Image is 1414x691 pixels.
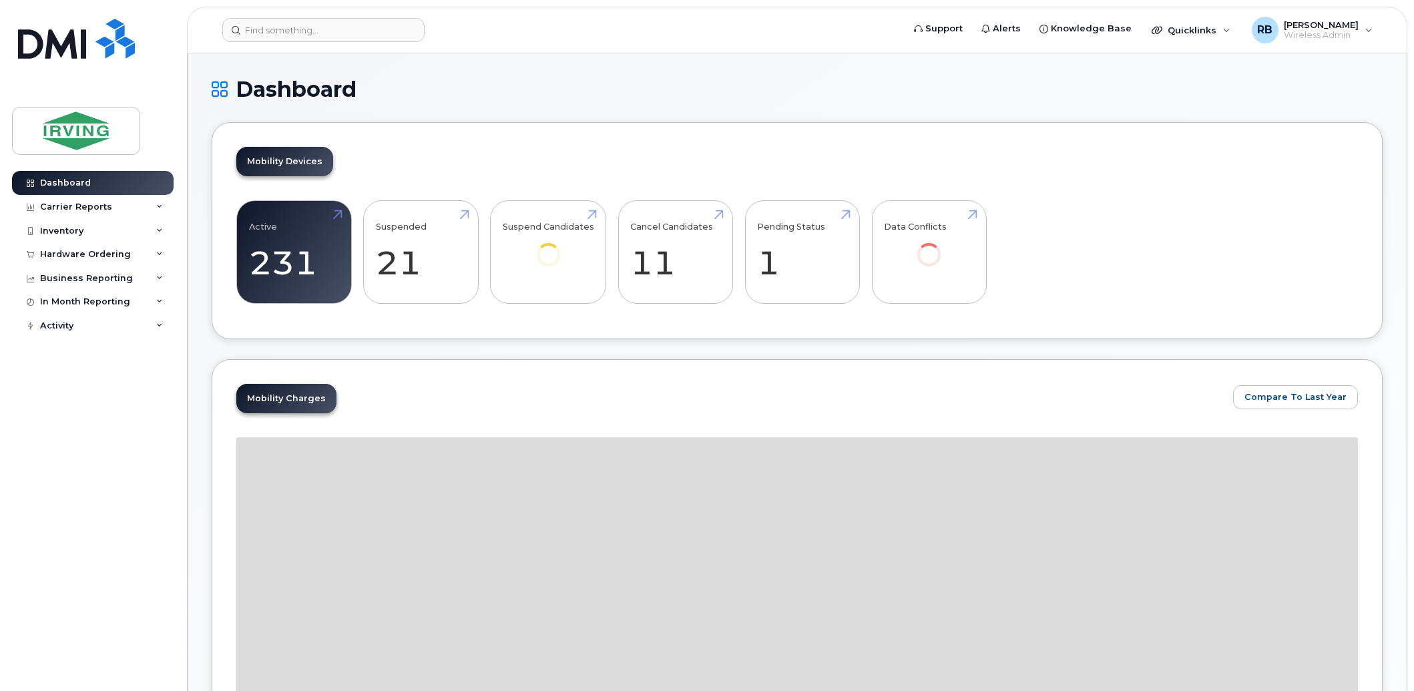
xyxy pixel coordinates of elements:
[249,208,339,296] a: Active 231
[236,147,333,176] a: Mobility Devices
[757,208,847,296] a: Pending Status 1
[503,208,594,285] a: Suspend Candidates
[236,384,336,413] a: Mobility Charges
[376,208,466,296] a: Suspended 21
[1233,385,1358,409] button: Compare To Last Year
[212,77,1383,101] h1: Dashboard
[630,208,720,296] a: Cancel Candidates 11
[1244,391,1347,403] span: Compare To Last Year
[884,208,974,285] a: Data Conflicts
